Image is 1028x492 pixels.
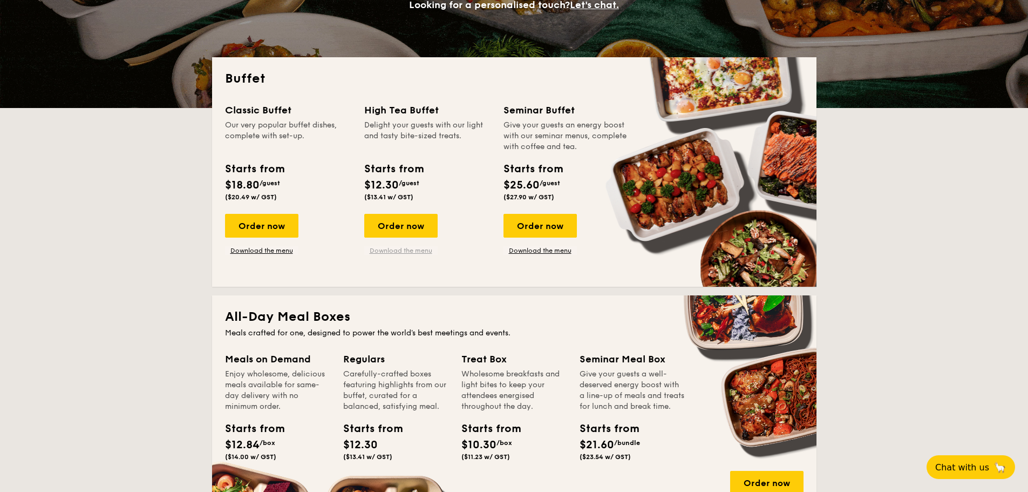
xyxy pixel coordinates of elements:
[503,161,562,177] div: Starts from
[225,214,298,238] div: Order now
[225,179,260,192] span: $18.80
[225,161,284,177] div: Starts from
[225,421,274,437] div: Starts from
[260,179,280,187] span: /guest
[225,103,351,118] div: Classic Buffet
[461,369,567,412] div: Wholesome breakfasts and light bites to keep your attendees energised throughout the day.
[540,179,560,187] span: /guest
[364,179,399,192] span: $12.30
[580,421,628,437] div: Starts from
[580,352,685,367] div: Seminar Meal Box
[225,308,804,326] h2: All-Day Meal Boxes
[343,439,378,451] span: $12.30
[225,369,330,412] div: Enjoy wholesome, delicious meals available for same-day delivery with no minimum order.
[399,179,419,187] span: /guest
[225,328,804,339] div: Meals crafted for one, designed to power the world's best meetings and events.
[260,439,275,447] span: /box
[364,193,413,201] span: ($13.41 w/ GST)
[580,439,614,451] span: $21.60
[343,421,392,437] div: Starts from
[225,120,351,152] div: Our very popular buffet dishes, complete with set-up.
[364,214,438,238] div: Order now
[503,214,577,238] div: Order now
[364,161,423,177] div: Starts from
[503,179,540,192] span: $25.60
[461,421,510,437] div: Starts from
[496,439,512,447] span: /box
[343,453,392,461] span: ($13.41 w/ GST)
[225,352,330,367] div: Meals on Demand
[935,462,989,473] span: Chat with us
[364,103,491,118] div: High Tea Buffet
[580,369,685,412] div: Give your guests a well-deserved energy boost with a line-up of meals and treats for lunch and br...
[503,246,577,255] a: Download the menu
[503,103,630,118] div: Seminar Buffet
[225,453,276,461] span: ($14.00 w/ GST)
[503,120,630,152] div: Give your guests an energy boost with our seminar menus, complete with coffee and tea.
[225,70,804,87] h2: Buffet
[225,193,277,201] span: ($20.49 w/ GST)
[461,453,510,461] span: ($11.23 w/ GST)
[993,461,1006,474] span: 🦙
[580,453,631,461] span: ($23.54 w/ GST)
[614,439,640,447] span: /bundle
[364,120,491,152] div: Delight your guests with our light and tasty bite-sized treats.
[343,369,448,412] div: Carefully-crafted boxes featuring highlights from our buffet, curated for a balanced, satisfying ...
[364,246,438,255] a: Download the menu
[225,246,298,255] a: Download the menu
[225,439,260,451] span: $12.84
[461,352,567,367] div: Treat Box
[927,455,1015,479] button: Chat with us🦙
[461,439,496,451] span: $10.30
[343,352,448,367] div: Regulars
[503,193,554,201] span: ($27.90 w/ GST)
